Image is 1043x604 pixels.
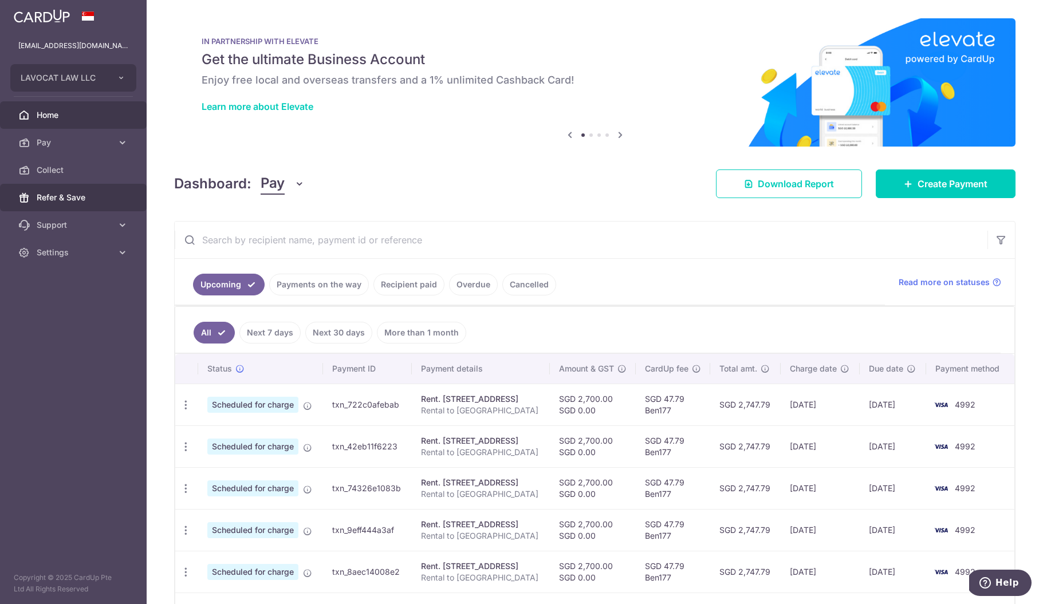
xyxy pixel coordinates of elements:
[926,354,1014,384] th: Payment method
[930,398,953,412] img: Bank Card
[21,72,105,84] span: LAVOCAT LAW LLC
[421,447,541,458] p: Rental to [GEOGRAPHIC_DATA]
[421,519,541,530] div: Rent. [STREET_ADDRESS]
[860,509,926,551] td: [DATE]
[502,274,556,295] a: Cancelled
[781,467,860,509] td: [DATE]
[550,467,636,509] td: SGD 2,700.00 SGD 0.00
[421,560,541,572] div: Rent. [STREET_ADDRESS]
[421,488,541,500] p: Rental to [GEOGRAPHIC_DATA]
[323,425,411,467] td: txn_42eb11f6223
[421,477,541,488] div: Rent. [STREET_ADDRESS]
[550,384,636,425] td: SGD 2,700.00 SGD 0.00
[449,274,498,295] a: Overdue
[550,551,636,593] td: SGD 2,700.00 SGD 0.00
[207,522,298,538] span: Scheduled for charge
[412,354,550,384] th: Payment details
[175,222,987,258] input: Search by recipient name, payment id or reference
[930,523,953,537] img: Bank Card
[710,509,781,551] td: SGD 2,747.79
[636,509,710,551] td: SGD 47.79 Ben177
[869,363,903,374] span: Due date
[37,219,112,231] span: Support
[781,425,860,467] td: [DATE]
[193,274,265,295] a: Upcoming
[645,363,688,374] span: CardUp fee
[261,173,285,195] span: Pay
[207,363,232,374] span: Status
[860,425,926,467] td: [DATE]
[636,467,710,509] td: SGD 47.79 Ben177
[323,509,411,551] td: txn_9eff444a3af
[202,101,313,112] a: Learn more about Elevate
[899,277,990,288] span: Read more on statuses
[710,425,781,467] td: SGD 2,747.79
[876,169,1016,198] a: Create Payment
[37,192,112,203] span: Refer & Save
[323,551,411,593] td: txn_8aec14008e2
[955,400,975,409] span: 4992
[860,551,926,593] td: [DATE]
[899,277,1001,288] a: Read more on statuses
[421,393,541,405] div: Rent. [STREET_ADDRESS]
[710,384,781,425] td: SGD 2,747.79
[955,483,975,493] span: 4992
[14,9,70,23] img: CardUp
[955,567,975,577] span: 4992
[860,384,926,425] td: [DATE]
[18,40,128,52] p: [EMAIL_ADDRESS][DOMAIN_NAME]
[860,467,926,509] td: [DATE]
[930,481,953,495] img: Bank Card
[421,435,541,447] div: Rent. [STREET_ADDRESS]
[207,480,298,496] span: Scheduled for charge
[37,247,112,258] span: Settings
[194,322,235,344] a: All
[305,322,372,344] a: Next 30 days
[930,440,953,453] img: Bank Card
[37,109,112,121] span: Home
[174,18,1016,147] img: Renovation banner
[930,565,953,579] img: Bank Card
[710,551,781,593] td: SGD 2,747.79
[955,441,975,451] span: 4992
[421,405,541,416] p: Rental to [GEOGRAPHIC_DATA]
[781,509,860,551] td: [DATE]
[955,525,975,535] span: 4992
[207,564,298,580] span: Scheduled for charge
[636,384,710,425] td: SGD 47.79 Ben177
[781,551,860,593] td: [DATE]
[239,322,301,344] a: Next 7 days
[323,467,411,509] td: txn_74326e1083b
[636,551,710,593] td: SGD 47.79 Ben177
[716,169,862,198] a: Download Report
[202,37,988,46] p: IN PARTNERSHIP WITH ELEVATE
[969,570,1032,598] iframe: Opens a widget where you can find more information
[202,73,988,87] h6: Enjoy free local and overseas transfers and a 1% unlimited Cashback Card!
[37,164,112,176] span: Collect
[559,363,614,374] span: Amount & GST
[550,509,636,551] td: SGD 2,700.00 SGD 0.00
[37,137,112,148] span: Pay
[710,467,781,509] td: SGD 2,747.79
[373,274,444,295] a: Recipient paid
[261,173,305,195] button: Pay
[758,177,834,191] span: Download Report
[323,384,411,425] td: txn_722c0afebab
[790,363,837,374] span: Charge date
[202,50,988,69] h5: Get the ultimate Business Account
[207,397,298,413] span: Scheduled for charge
[918,177,987,191] span: Create Payment
[174,173,251,194] h4: Dashboard:
[781,384,860,425] td: [DATE]
[10,64,136,92] button: LAVOCAT LAW LLC
[421,530,541,542] p: Rental to [GEOGRAPHIC_DATA]
[323,354,411,384] th: Payment ID
[550,425,636,467] td: SGD 2,700.00 SGD 0.00
[719,363,757,374] span: Total amt.
[377,322,466,344] a: More than 1 month
[207,439,298,455] span: Scheduled for charge
[636,425,710,467] td: SGD 47.79 Ben177
[421,572,541,583] p: Rental to [GEOGRAPHIC_DATA]
[269,274,369,295] a: Payments on the way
